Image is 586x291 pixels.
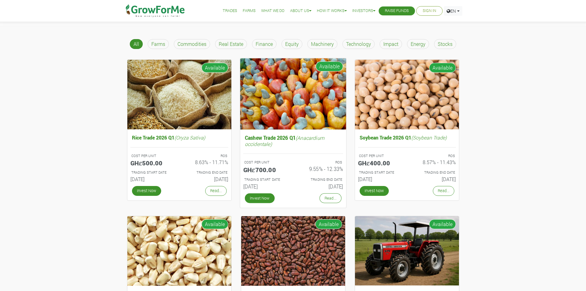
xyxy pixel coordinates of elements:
[413,153,455,159] p: ROS
[130,133,228,184] a: Rice Trade 2026 Q1(Oryza Sativa) COST PER UNIT GHȼ500.00 ROS 8.63% - 11.71% TRADING START DATE [D...
[127,216,231,286] img: growforme image
[433,186,454,196] a: Read...
[346,40,371,48] p: Technology
[243,166,288,173] h5: GHȼ700.00
[340,37,377,51] a: Technology
[249,37,279,51] a: Finance
[223,8,237,14] a: Trades
[127,60,231,130] img: growforme image
[412,176,456,182] h6: [DATE]
[130,159,175,167] h5: GHȼ500.00
[132,186,161,196] a: Invest Now
[244,177,287,182] p: Estimated Trading Start Date
[130,133,228,142] h5: Rice Trade 2026 Q1
[411,134,447,141] i: (Soybean Trade)
[355,216,459,285] img: growforme image
[174,134,205,141] i: (Oryza Sativa)
[243,133,343,148] h5: Cashew Trade 2026 Q1
[219,40,243,48] p: Real Estate
[358,159,402,167] h5: GHȼ400.00
[185,170,227,175] p: Estimated Trading End Date
[131,170,174,175] p: Estimated Trading Start Date
[184,176,228,182] h6: [DATE]
[243,8,256,14] a: Farms
[385,8,409,14] a: Raise Funds
[299,177,342,182] p: Estimated Trading End Date
[245,134,324,147] i: (Anacardium occidentale)
[244,160,287,165] p: COST PER UNIT
[311,40,334,48] p: Machinery
[358,176,402,182] h6: [DATE]
[241,216,345,286] img: growforme image
[359,153,401,159] p: COST PER UNIT
[177,40,206,48] p: Commodities
[298,183,343,189] h6: [DATE]
[134,40,139,48] p: All
[201,63,228,73] span: Available
[317,8,347,14] a: How it Works
[412,159,456,165] h6: 8.57% - 11.43%
[240,58,346,129] img: growforme image
[171,37,213,51] a: Commodities
[429,219,456,229] span: Available
[256,40,273,48] p: Finance
[377,37,405,51] a: Impact
[359,170,401,175] p: Estimated Trading Start Date
[245,193,274,203] a: Invest Now
[429,63,456,73] span: Available
[358,133,456,142] h5: Soybean Trade 2026 Q1
[184,159,228,165] h6: 8.63% - 11.71%
[315,219,342,229] span: Available
[285,40,299,48] p: Equity
[261,8,285,14] a: What We Do
[405,37,432,51] a: Energy
[432,37,459,51] a: Stocks
[279,37,305,51] a: Equity
[243,183,288,189] h6: [DATE]
[438,40,452,48] p: Stocks
[316,61,343,71] span: Available
[185,153,227,159] p: ROS
[319,193,341,203] a: Read...
[305,37,340,51] a: Machinery
[444,6,462,16] a: EN
[360,186,389,196] a: Invest Now
[423,8,436,14] a: Sign In
[383,40,398,48] p: Impact
[243,133,343,192] a: Cashew Trade 2026 Q1(Anacardium occidentale) COST PER UNIT GHȼ700.00 ROS 9.55% - 12.33% TRADING S...
[131,153,174,159] p: COST PER UNIT
[358,133,456,184] a: Soybean Trade 2026 Q1(Soybean Trade) COST PER UNIT GHȼ400.00 ROS 8.57% - 11.43% TRADING START DAT...
[145,37,171,51] a: Farms
[411,40,425,48] p: Energy
[205,186,227,196] a: Read...
[355,60,459,130] img: growforme image
[299,160,342,165] p: ROS
[130,176,175,182] h6: [DATE]
[352,8,375,14] a: Investors
[127,37,145,51] a: All
[290,8,311,14] a: About Us
[213,37,249,51] a: Real Estate
[151,40,165,48] p: Farms
[298,166,343,172] h6: 9.55% - 12.33%
[201,219,228,229] span: Available
[413,170,455,175] p: Estimated Trading End Date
